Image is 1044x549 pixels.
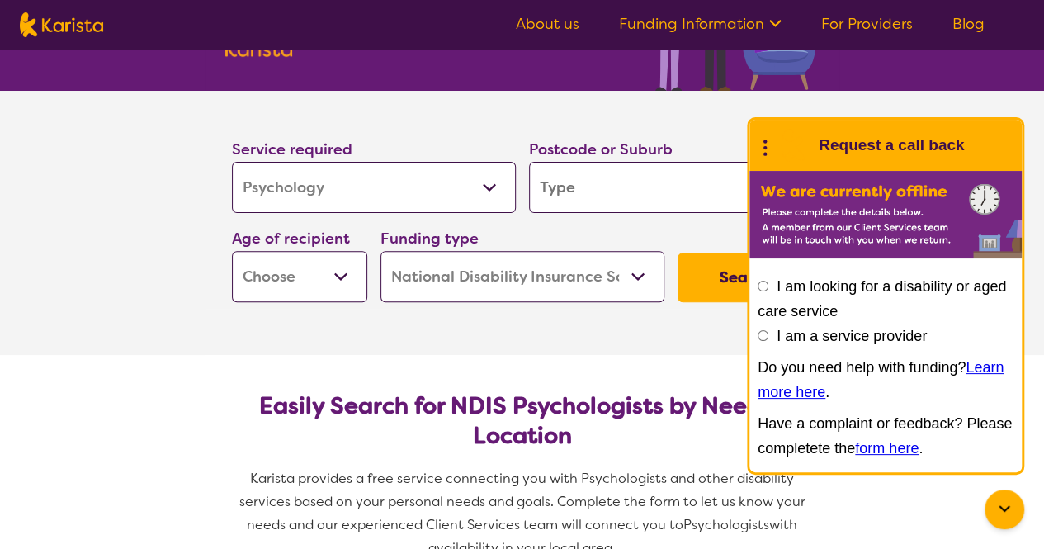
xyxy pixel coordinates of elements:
[819,133,964,158] h1: Request a call back
[232,140,352,159] label: Service required
[777,328,927,344] label: I am a service provider
[245,391,800,451] h2: Easily Search for NDIS Psychologists by Need & Location
[20,12,103,37] img: Karista logo
[749,171,1022,258] img: Karista offline chat form to request call back
[678,253,813,302] button: Search
[758,411,1013,461] p: Have a complaint or feedback? Please completete the .
[232,229,350,248] label: Age of recipient
[855,440,919,457] a: form here
[952,14,985,34] a: Blog
[529,140,673,159] label: Postcode or Suburb
[821,14,913,34] a: For Providers
[516,14,579,34] a: About us
[380,229,479,248] label: Funding type
[758,355,1013,405] p: Do you need help with funding? .
[776,129,809,162] img: Karista
[239,470,809,533] span: Karista provides a free service connecting you with Psychologists and other disability services b...
[529,162,813,213] input: Type
[619,14,782,34] a: Funding Information
[758,278,1006,319] label: I am looking for a disability or aged care service
[683,516,769,533] span: Psychologists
